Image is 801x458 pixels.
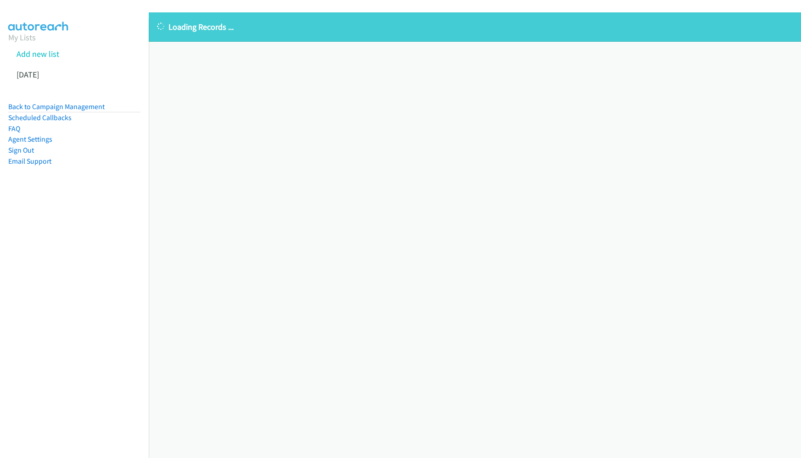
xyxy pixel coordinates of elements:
a: Scheduled Callbacks [8,113,72,122]
a: Agent Settings [8,135,52,143]
a: FAQ [8,124,20,133]
p: Loading Records ... [157,21,793,33]
a: Add new list [17,49,59,59]
a: Sign Out [8,146,34,155]
a: Back to Campaign Management [8,102,105,111]
a: Email Support [8,157,51,166]
a: My Lists [8,32,36,43]
a: [DATE] [17,69,39,80]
